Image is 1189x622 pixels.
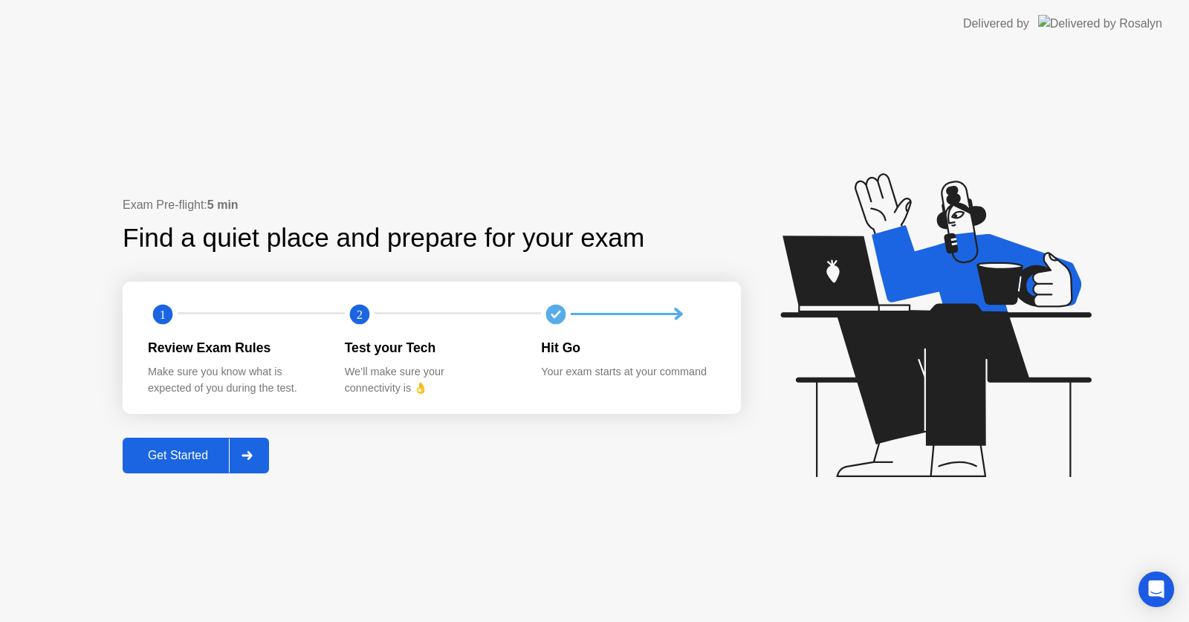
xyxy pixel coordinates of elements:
[541,338,714,357] div: Hit Go
[345,338,518,357] div: Test your Tech
[160,307,166,321] text: 1
[123,218,647,258] div: Find a quiet place and prepare for your exam
[1038,15,1162,32] img: Delivered by Rosalyn
[345,364,518,396] div: We’ll make sure your connectivity is 👌
[963,15,1029,33] div: Delivered by
[127,449,229,462] div: Get Started
[207,198,239,211] b: 5 min
[148,338,321,357] div: Review Exam Rules
[541,364,714,380] div: Your exam starts at your command
[148,364,321,396] div: Make sure you know what is expected of you during the test.
[357,307,363,321] text: 2
[123,196,741,214] div: Exam Pre-flight:
[1138,571,1174,607] div: Open Intercom Messenger
[123,438,269,473] button: Get Started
